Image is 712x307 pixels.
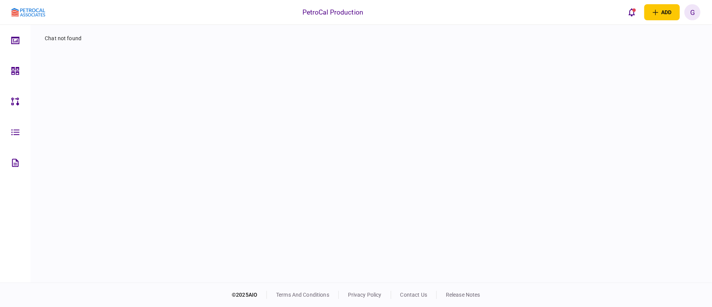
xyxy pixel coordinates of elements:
div: PetroCal Production [302,7,364,17]
div: © 2025 AIO [232,291,267,299]
a: privacy policy [348,292,382,298]
button: open notifications list [624,4,640,20]
a: contact us [400,292,427,298]
section: Chat not found [45,34,698,281]
img: client company logo [11,8,46,17]
button: open adding identity options [644,4,680,20]
a: release notes [446,292,480,298]
a: terms and conditions [276,292,329,298]
button: G [684,4,701,20]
